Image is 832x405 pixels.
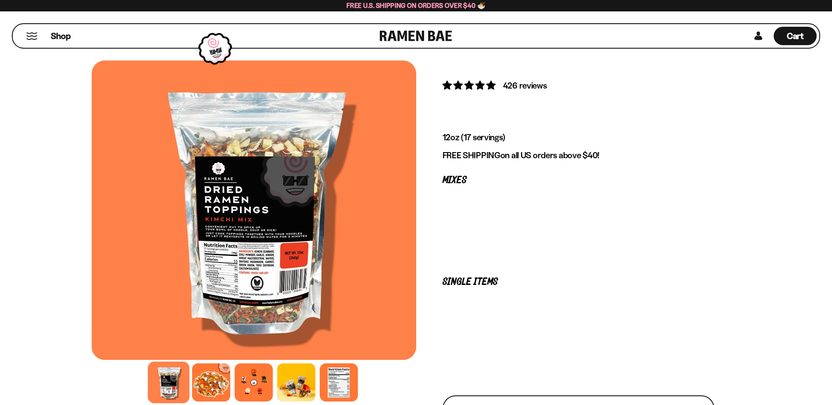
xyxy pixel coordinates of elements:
p: Single Items [443,278,714,286]
span: Shop [51,30,71,42]
span: 426 reviews [503,80,547,91]
p: Mixes [443,176,714,185]
span: Free U.S. Shipping on Orders over $40 🍜 [346,1,486,10]
a: Shop [51,27,71,45]
button: Mobile Menu Trigger [26,32,38,40]
p: on all US orders above $40! [443,150,714,161]
span: Cart [787,31,804,41]
strong: FREE SHIPPING [443,150,500,160]
p: 12oz (17 servings) [443,132,714,143]
a: Cart [774,24,817,48]
span: 4.76 stars [443,80,497,91]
